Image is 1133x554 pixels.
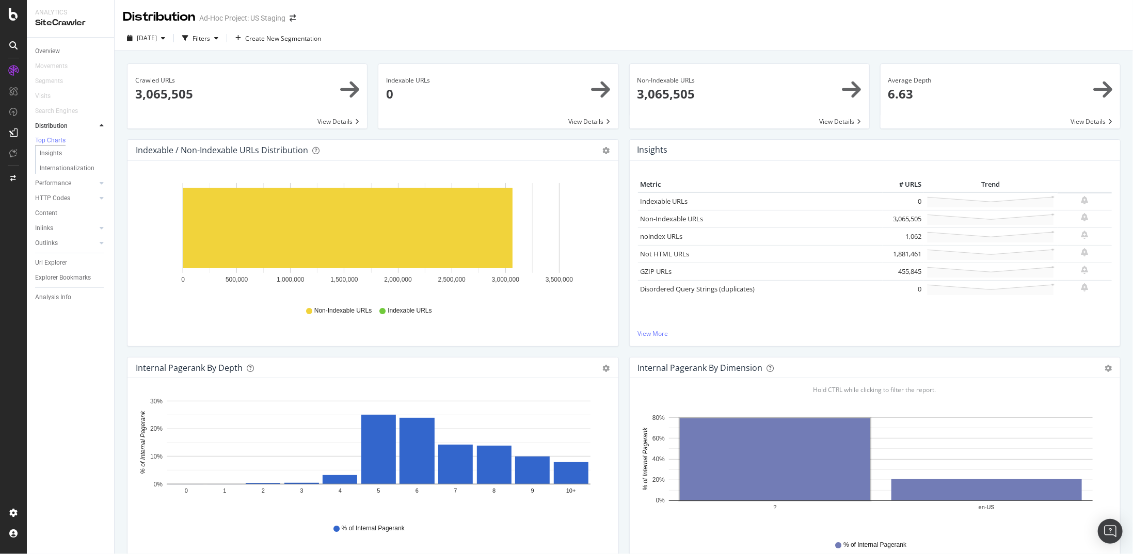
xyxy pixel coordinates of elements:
[35,76,73,87] a: Segments
[35,46,107,57] a: Overview
[40,148,107,159] a: Insights
[35,238,58,249] div: Outlinks
[35,208,57,219] div: Content
[314,306,372,315] span: Non-Indexable URLs
[603,365,610,372] div: gear
[35,106,78,117] div: Search Engines
[181,276,185,283] text: 0
[377,488,380,494] text: 5
[883,192,924,210] td: 0
[35,193,70,204] div: HTTP Codes
[652,435,664,442] text: 60%
[35,17,106,29] div: SiteCrawler
[150,426,163,433] text: 20%
[35,91,51,102] div: Visits
[35,61,68,72] div: Movements
[35,8,106,17] div: Analytics
[35,208,107,219] a: Content
[154,481,163,488] text: 0%
[136,177,607,297] svg: A chart.
[136,363,243,373] div: Internal Pagerank by Depth
[1105,365,1112,372] div: gear
[638,363,763,373] div: Internal Pagerank By Dimension
[136,395,607,514] svg: A chart.
[35,238,97,249] a: Outlinks
[35,272,107,283] a: Explorer Bookmarks
[262,488,265,494] text: 2
[199,13,285,23] div: Ad-Hoc Project: US Staging
[1081,196,1089,204] div: bell-plus
[35,106,88,117] a: Search Engines
[566,488,576,494] text: 10+
[178,30,222,46] button: Filters
[773,504,776,511] text: ?
[139,411,147,474] text: % of Internal Pagerank
[638,411,1109,531] svg: A chart.
[546,276,573,283] text: 3,500,000
[641,249,690,258] a: Not HTML URLs
[35,178,97,189] a: Performance
[290,14,296,22] div: arrow-right-arrow-left
[35,121,97,132] a: Distribution
[1098,519,1123,544] div: Open Intercom Messenger
[185,488,188,494] text: 0
[150,453,163,460] text: 10%
[454,488,457,494] text: 7
[1081,213,1089,221] div: bell-plus
[35,193,97,204] a: HTTP Codes
[35,136,66,145] div: Top Charts
[123,30,169,46] button: [DATE]
[531,488,534,494] text: 9
[35,76,63,87] div: Segments
[492,276,520,283] text: 3,000,000
[883,245,924,263] td: 1,881,461
[1081,248,1089,256] div: bell-plus
[35,223,97,234] a: Inlinks
[388,306,432,315] span: Indexable URLs
[35,136,107,146] a: Top Charts
[924,177,1058,192] th: Trend
[35,46,60,57] div: Overview
[223,488,226,494] text: 1
[492,488,496,494] text: 8
[136,145,308,155] div: Indexable / Non-Indexable URLs Distribution
[641,232,683,241] a: noindex URLs
[137,34,157,42] span: 2025 Sep. 29th
[300,488,303,494] text: 3
[245,34,321,43] span: Create New Segmentation
[277,276,305,283] text: 1,000,000
[1081,231,1089,239] div: bell-plus
[231,30,325,46] button: Create New Segmentation
[40,148,62,159] div: Insights
[883,210,924,227] td: 3,065,505
[637,143,668,157] h4: Insights
[641,214,704,223] a: Non-Indexable URLs
[656,497,665,504] text: 0%
[1081,266,1089,274] div: bell-plus
[35,121,68,132] div: Distribution
[40,163,107,174] a: Internationalization
[339,488,342,494] text: 4
[123,8,195,26] div: Distribution
[1081,283,1089,291] div: bell-plus
[641,284,755,294] a: Disordered Query Strings (duplicates)
[978,504,994,511] text: en-US
[150,398,163,405] text: 30%
[35,61,78,72] a: Movements
[883,280,924,298] td: 0
[652,414,664,421] text: 80%
[40,163,94,174] div: Internationalization
[35,292,71,303] div: Analysis Info
[416,488,419,494] text: 6
[438,276,466,283] text: 2,500,000
[883,177,924,192] th: # URLS
[35,292,107,303] a: Analysis Info
[35,257,107,268] a: Url Explorer
[330,276,358,283] text: 1,500,000
[843,541,906,549] span: % of Internal Pagerank
[226,276,248,283] text: 500,000
[342,524,405,533] span: % of Internal Pagerank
